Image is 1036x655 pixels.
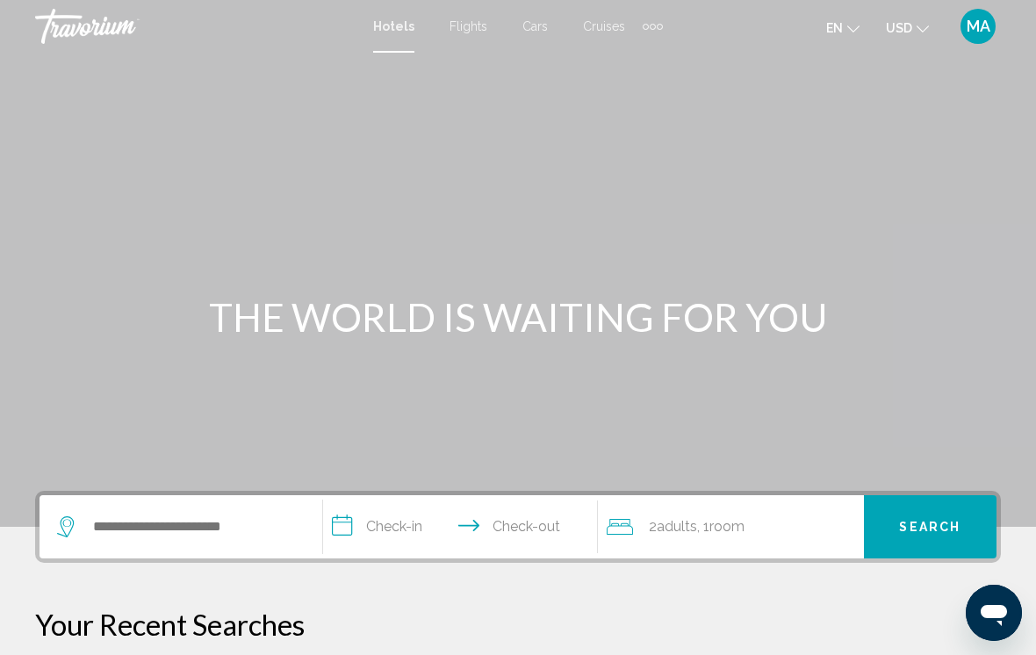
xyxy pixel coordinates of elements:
a: Travorium [35,9,356,44]
button: User Menu [955,8,1001,45]
a: Hotels [373,19,414,33]
span: , 1 [697,515,745,539]
a: Cars [522,19,548,33]
a: Cruises [583,19,625,33]
span: MA [967,18,990,35]
p: Your Recent Searches [35,607,1001,642]
span: Search [899,521,960,535]
button: Travelers: 2 adults, 0 children [598,495,864,558]
h1: THE WORLD IS WAITING FOR YOU [189,294,847,340]
span: Adults [657,518,697,535]
button: Change currency [886,15,929,40]
a: Flights [450,19,487,33]
div: Search widget [40,495,996,558]
span: Room [709,518,745,535]
span: en [826,21,843,35]
span: 2 [649,515,697,539]
span: USD [886,21,912,35]
iframe: Кнопка запуска окна обмена сообщениями [966,585,1022,641]
button: Search [864,495,996,558]
button: Check in and out dates [323,495,598,558]
button: Change language [826,15,860,40]
button: Extra navigation items [643,12,663,40]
